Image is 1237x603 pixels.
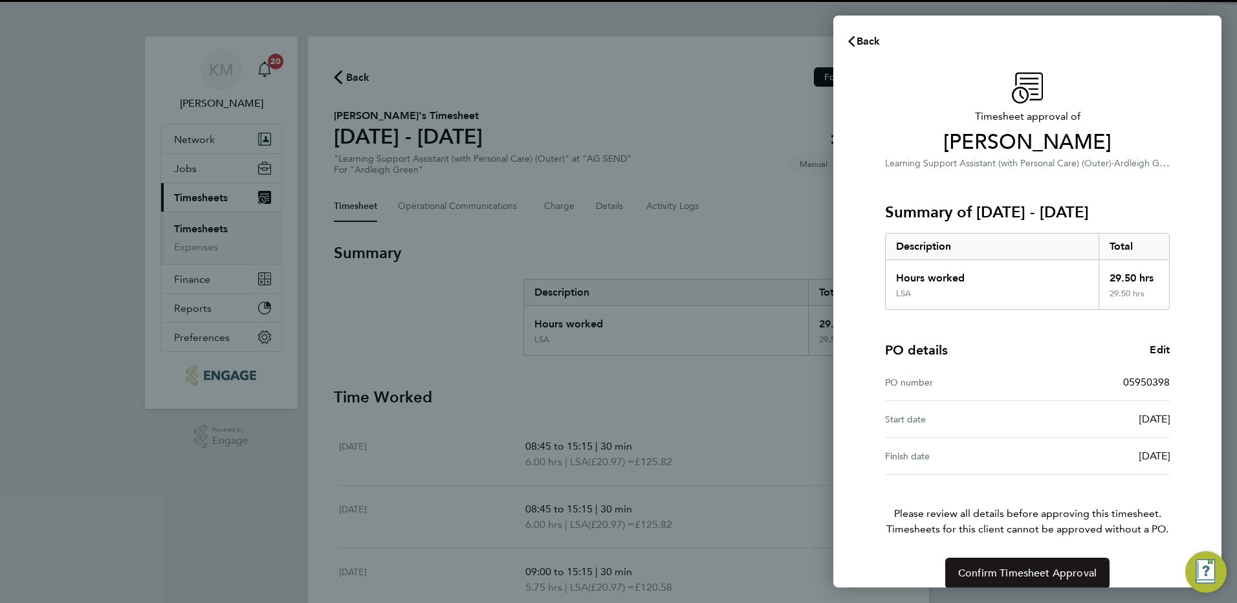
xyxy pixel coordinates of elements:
[1123,376,1170,388] span: 05950398
[1185,551,1227,593] button: Engage Resource Center
[958,567,1097,580] span: Confirm Timesheet Approval
[1114,157,1178,169] span: Ardleigh Green
[885,448,1027,464] div: Finish date
[885,158,1111,169] span: Learning Support Assistant (with Personal Care) (Outer)
[885,411,1027,427] div: Start date
[885,129,1170,155] span: [PERSON_NAME]
[833,28,893,54] button: Back
[1099,234,1170,259] div: Total
[945,558,1110,589] button: Confirm Timesheet Approval
[1150,342,1170,358] a: Edit
[885,202,1170,223] h3: Summary of [DATE] - [DATE]
[885,375,1027,390] div: PO number
[1099,289,1170,309] div: 29.50 hrs
[886,234,1099,259] div: Description
[870,475,1185,537] p: Please review all details before approving this timesheet.
[1027,448,1170,464] div: [DATE]
[1111,158,1114,169] span: ·
[1150,344,1170,356] span: Edit
[885,341,948,359] h4: PO details
[1099,260,1170,289] div: 29.50 hrs
[885,109,1170,124] span: Timesheet approval of
[857,35,881,47] span: Back
[886,260,1099,289] div: Hours worked
[870,521,1185,537] span: Timesheets for this client cannot be approved without a PO.
[885,233,1170,310] div: Summary of 22 - 28 Sep 2025
[1027,411,1170,427] div: [DATE]
[896,289,911,299] div: LSA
